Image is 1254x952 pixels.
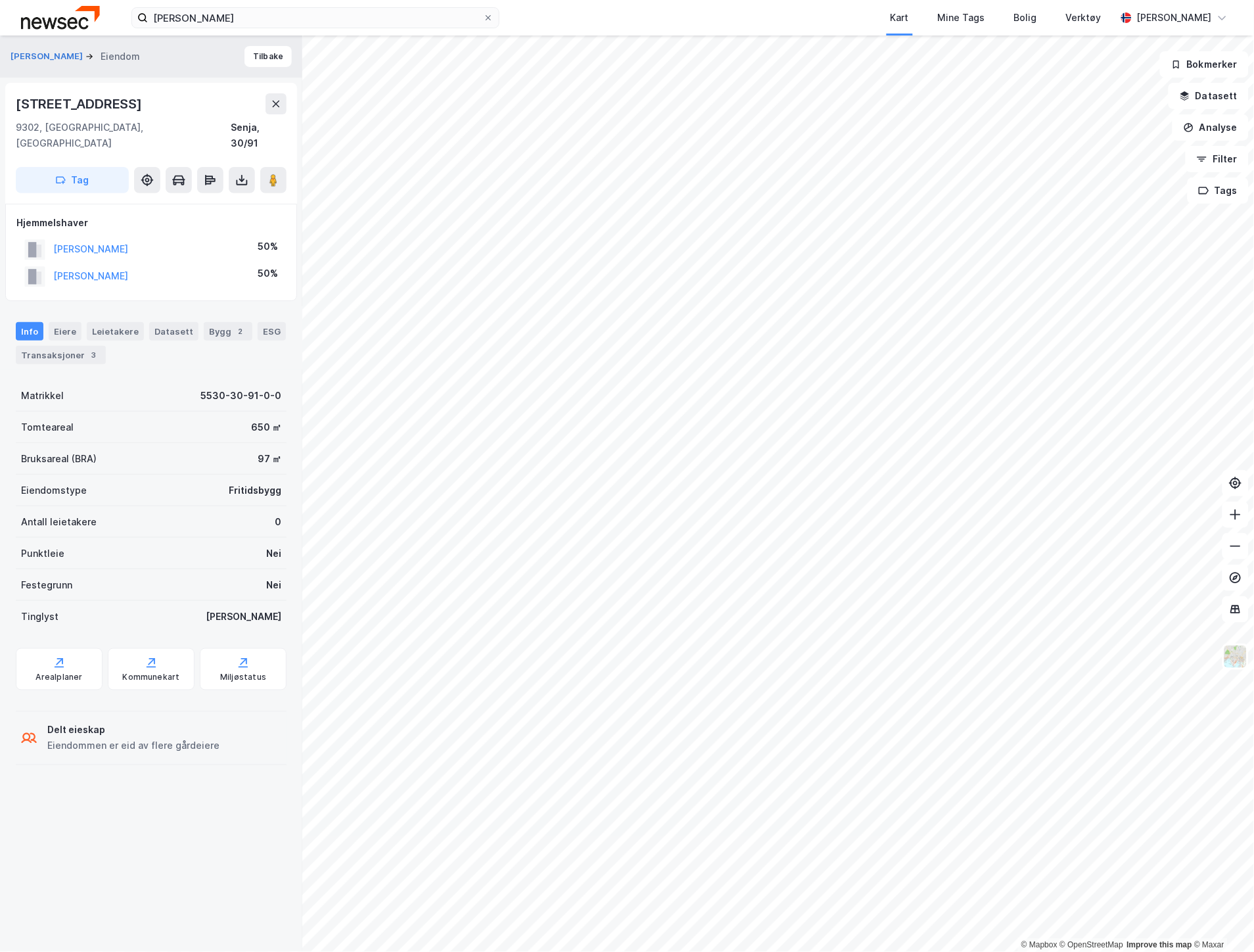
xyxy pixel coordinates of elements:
[258,239,278,254] div: 50%
[206,609,281,625] div: [PERSON_NAME]
[21,514,97,530] div: Antall leietakere
[87,348,101,362] div: 3
[220,672,266,682] div: Miljøstatus
[21,546,64,561] div: Punktleie
[1060,941,1124,950] a: OpenStreetMap
[35,672,82,682] div: Arealplaner
[87,322,144,341] div: Leietakere
[1173,114,1249,141] button: Analyse
[49,322,81,341] div: Eiere
[21,388,64,404] div: Matrikkel
[251,419,281,435] div: 650 ㎡
[21,577,72,593] div: Festegrunn
[275,514,281,530] div: 0
[16,93,145,114] div: [STREET_ADDRESS]
[21,6,100,29] img: newsec-logo.f6e21ccffca1b3a03d2d.png
[149,322,198,341] div: Datasett
[891,10,909,26] div: Kart
[16,167,129,193] button: Tag
[21,419,74,435] div: Tomteareal
[21,483,87,498] div: Eiendomstype
[21,609,58,625] div: Tinglyst
[11,50,85,63] button: [PERSON_NAME]
[1188,178,1249,204] button: Tags
[122,672,179,682] div: Kommunekart
[16,346,106,364] div: Transaksjoner
[258,266,278,281] div: 50%
[1169,83,1249,109] button: Datasett
[1188,889,1254,952] iframe: Chat Widget
[101,49,140,64] div: Eiendom
[204,322,252,341] div: Bygg
[16,215,286,231] div: Hjemmelshaver
[1137,10,1212,26] div: [PERSON_NAME]
[47,738,220,754] div: Eiendommen er eid av flere gårdeiere
[938,10,985,26] div: Mine Tags
[229,483,281,498] div: Fritidsbygg
[1223,644,1248,669] img: Z
[258,451,281,467] div: 97 ㎡
[234,325,247,338] div: 2
[258,322,286,341] div: ESG
[1186,146,1249,172] button: Filter
[16,322,43,341] div: Info
[148,8,483,28] input: Søk på adresse, matrikkel, gårdeiere, leietakere eller personer
[266,546,281,561] div: Nei
[1066,10,1102,26] div: Verktøy
[47,723,220,738] div: Delt eieskap
[231,120,287,151] div: Senja, 30/91
[266,577,281,593] div: Nei
[1021,941,1057,950] a: Mapbox
[1188,889,1254,952] div: Kontrollprogram for chat
[1127,941,1192,950] a: Improve this map
[200,388,281,404] div: 5530-30-91-0-0
[16,120,231,151] div: 9302, [GEOGRAPHIC_DATA], [GEOGRAPHIC_DATA]
[244,46,292,67] button: Tilbake
[1014,10,1037,26] div: Bolig
[21,451,97,467] div: Bruksareal (BRA)
[1160,51,1249,78] button: Bokmerker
